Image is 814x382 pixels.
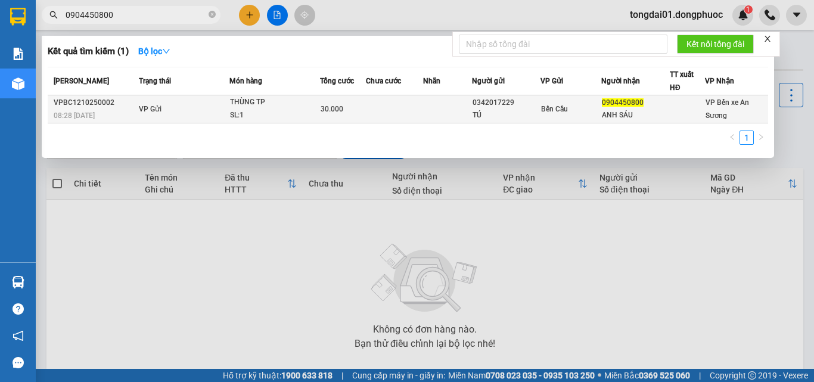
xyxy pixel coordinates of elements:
span: 0904450800 [602,98,644,107]
span: left [729,133,736,141]
span: Chưa cước [366,77,401,85]
div: SL: 1 [230,109,319,122]
img: warehouse-icon [12,276,24,288]
span: down [162,47,170,55]
input: Tìm tên, số ĐT hoặc mã đơn [66,8,206,21]
button: Bộ lọcdown [129,42,180,61]
div: 0342017229 [473,97,540,109]
span: close [763,35,772,43]
span: 30.000 [321,105,343,113]
span: Người nhận [601,77,640,85]
input: Nhập số tổng đài [459,35,667,54]
div: TÚ [473,109,540,122]
span: VP Gửi [540,77,563,85]
li: 1 [740,131,754,145]
button: right [754,131,768,145]
span: Bến Cầu [541,105,568,113]
div: ANH SÁU [602,109,669,122]
span: Trạng thái [139,77,171,85]
span: Nhãn [423,77,440,85]
span: question-circle [13,303,24,315]
a: 1 [740,131,753,144]
div: VPBC1210250002 [54,97,135,109]
span: close-circle [209,11,216,18]
span: Món hàng [229,77,262,85]
span: VP Nhận [705,77,734,85]
span: message [13,357,24,368]
img: solution-icon [12,48,24,60]
span: VP Gửi [139,105,161,113]
img: warehouse-icon [12,77,24,90]
span: close-circle [209,10,216,21]
img: logo-vxr [10,8,26,26]
span: [PERSON_NAME] [54,77,109,85]
span: 08:28 [DATE] [54,111,95,120]
div: THÙNG TP [230,96,319,109]
span: Tổng cước [320,77,354,85]
li: Previous Page [725,131,740,145]
span: TT xuất HĐ [670,70,694,92]
h3: Kết quả tìm kiếm ( 1 ) [48,45,129,58]
strong: Bộ lọc [138,46,170,56]
span: VP Bến xe An Sương [706,98,749,120]
span: notification [13,330,24,341]
span: Người gửi [472,77,505,85]
span: right [757,133,765,141]
button: left [725,131,740,145]
span: search [49,11,58,19]
button: Kết nối tổng đài [677,35,754,54]
li: Next Page [754,131,768,145]
span: Kết nối tổng đài [686,38,744,51]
